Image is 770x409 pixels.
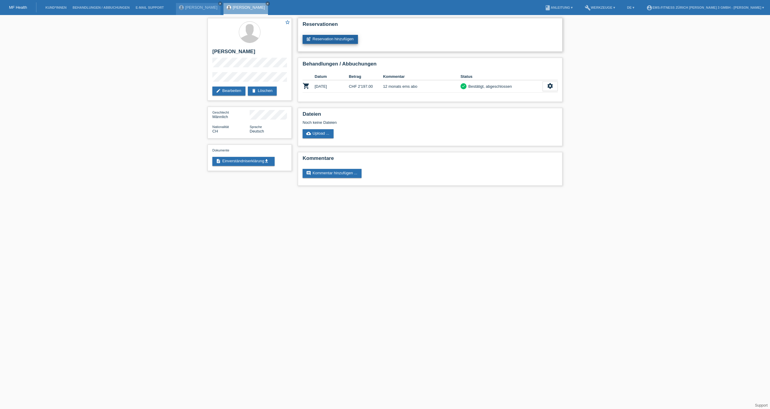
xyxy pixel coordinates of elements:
[9,5,27,10] a: MF Health
[212,111,229,114] span: Geschlecht
[285,20,290,25] i: star_border
[315,80,349,93] td: [DATE]
[303,21,558,30] h2: Reservationen
[212,157,275,166] a: descriptionEinverständniserklärungget_app
[303,169,362,178] a: commentKommentar hinzufügen ...
[303,82,310,90] i: POSP00021812
[216,88,221,93] i: edit
[306,171,311,176] i: comment
[133,6,167,9] a: E-Mail Support
[755,403,768,407] a: Support
[349,73,383,80] th: Betrag
[460,73,543,80] th: Status
[303,129,334,138] a: cloud_uploadUpload ...
[212,125,229,129] span: Nationalität
[383,73,460,80] th: Kommentar
[250,129,264,133] span: Deutsch
[349,80,383,93] td: CHF 2'197.00
[467,83,512,90] div: Bestätigt, abgeschlossen
[233,5,265,10] a: [PERSON_NAME]
[218,2,222,6] a: close
[285,20,290,26] a: star_border
[306,131,311,136] i: cloud_upload
[303,120,486,125] div: Noch keine Dateien
[264,159,269,163] i: get_app
[251,88,256,93] i: delete
[315,73,349,80] th: Datum
[266,2,270,6] a: close
[266,2,269,5] i: close
[306,37,311,41] i: post_add
[248,87,277,96] a: deleteLöschen
[383,80,460,93] td: 12 monats ems abo
[461,84,466,88] i: check
[643,6,767,9] a: account_circleEMS-Fitness Zürich [PERSON_NAME] 3 GmbH - [PERSON_NAME] ▾
[582,6,618,9] a: buildWerkzeuge ▾
[303,61,558,70] h2: Behandlungen / Abbuchungen
[212,110,250,119] div: Männlich
[216,159,221,163] i: description
[624,6,637,9] a: DE ▾
[545,5,551,11] i: book
[547,83,553,89] i: settings
[542,6,576,9] a: bookAnleitung ▾
[250,125,262,129] span: Sprache
[69,6,133,9] a: Behandlungen / Abbuchungen
[212,129,218,133] span: Schweiz
[42,6,69,9] a: Kund*innen
[212,87,245,96] a: editBearbeiten
[219,2,222,5] i: close
[212,49,287,58] h2: [PERSON_NAME]
[303,111,558,120] h2: Dateien
[303,35,358,44] a: post_addReservation hinzufügen
[212,148,229,152] span: Dokumente
[185,5,217,10] a: [PERSON_NAME]
[303,155,558,164] h2: Kommentare
[585,5,591,11] i: build
[646,5,652,11] i: account_circle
